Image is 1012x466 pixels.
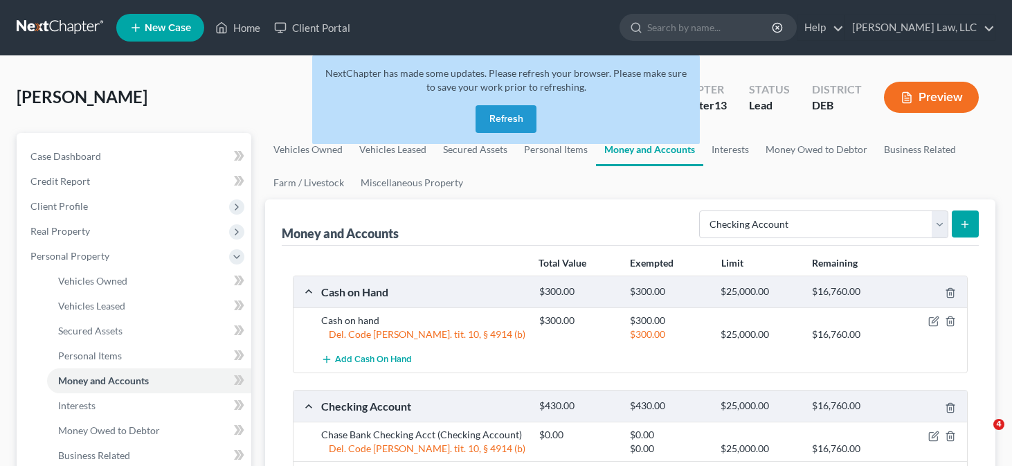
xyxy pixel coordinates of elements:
[282,225,399,242] div: Money and Accounts
[623,314,714,328] div: $300.00
[58,300,125,312] span: Vehicles Leased
[965,419,998,452] iframe: Intercom live chat
[314,328,532,341] div: Del. Code [PERSON_NAME]. tit. 10, § 4914 (b)
[539,257,586,269] strong: Total Value
[797,15,844,40] a: Help
[714,285,804,298] div: $25,000.00
[532,400,623,413] div: $430.00
[265,166,352,199] a: Farm / Livestock
[805,328,896,341] div: $16,760.00
[19,169,251,194] a: Credit Report
[314,442,532,456] div: Del. Code [PERSON_NAME]. tit. 10, § 4914 (b)
[30,150,101,162] span: Case Dashboard
[47,319,251,343] a: Secured Assets
[19,144,251,169] a: Case Dashboard
[47,343,251,368] a: Personal Items
[623,400,714,413] div: $430.00
[674,82,727,98] div: Chapter
[623,328,714,341] div: $300.00
[58,375,149,386] span: Money and Accounts
[532,285,623,298] div: $300.00
[757,133,876,166] a: Money Owed to Debtor
[749,82,790,98] div: Status
[714,328,804,341] div: $25,000.00
[58,449,130,461] span: Business Related
[58,424,160,436] span: Money Owed to Debtor
[714,98,727,111] span: 13
[630,257,674,269] strong: Exempted
[532,314,623,328] div: $300.00
[30,250,109,262] span: Personal Property
[314,399,532,413] div: Checking Account
[749,98,790,114] div: Lead
[812,82,862,98] div: District
[47,294,251,319] a: Vehicles Leased
[721,257,743,269] strong: Limit
[623,285,714,298] div: $300.00
[208,15,267,40] a: Home
[812,98,862,114] div: DEB
[845,15,995,40] a: [PERSON_NAME] Law, LLC
[321,347,412,373] button: Add Cash on Hand
[703,133,757,166] a: Interests
[647,15,774,40] input: Search by name...
[58,325,123,337] span: Secured Assets
[314,285,532,299] div: Cash on Hand
[314,314,532,328] div: Cash on hand
[623,442,714,456] div: $0.00
[993,419,1004,430] span: 4
[47,368,251,393] a: Money and Accounts
[58,350,122,361] span: Personal Items
[805,400,896,413] div: $16,760.00
[812,257,858,269] strong: Remaining
[267,15,357,40] a: Client Portal
[30,175,90,187] span: Credit Report
[17,87,147,107] span: [PERSON_NAME]
[58,275,127,287] span: Vehicles Owned
[58,400,96,411] span: Interests
[47,418,251,443] a: Money Owed to Debtor
[30,225,90,237] span: Real Property
[532,428,623,442] div: $0.00
[352,166,471,199] a: Miscellaneous Property
[476,105,536,133] button: Refresh
[30,200,88,212] span: Client Profile
[623,428,714,442] div: $0.00
[145,23,191,33] span: New Case
[805,442,896,456] div: $16,760.00
[714,400,804,413] div: $25,000.00
[335,355,412,366] span: Add Cash on Hand
[265,133,351,166] a: Vehicles Owned
[876,133,964,166] a: Business Related
[714,442,804,456] div: $25,000.00
[805,285,896,298] div: $16,760.00
[325,67,687,93] span: NextChapter has made some updates. Please refresh your browser. Please make sure to save your wor...
[674,98,727,114] div: Chapter
[47,269,251,294] a: Vehicles Owned
[314,428,532,442] div: Chase Bank Checking Acct (Checking Account)
[47,393,251,418] a: Interests
[884,82,979,113] button: Preview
